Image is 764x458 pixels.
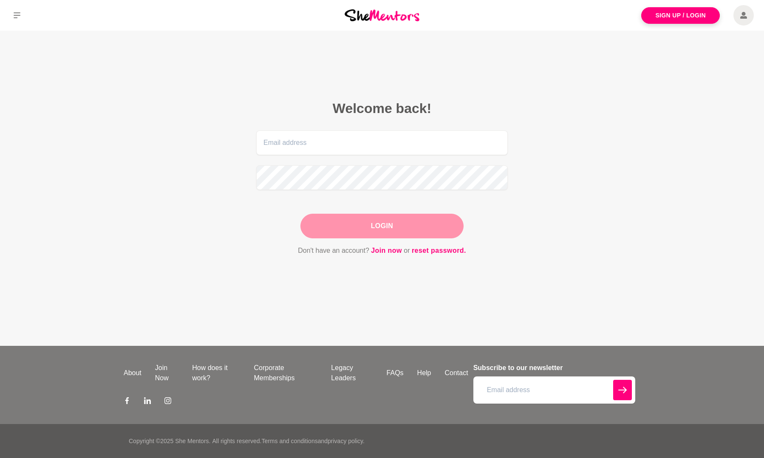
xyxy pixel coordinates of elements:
h2: Welcome back! [256,100,508,117]
p: All rights reserved. and . [212,437,364,446]
h4: Subscribe to our newsletter [473,363,635,373]
a: Join now [371,245,402,256]
input: Email address [256,130,508,155]
a: reset password. [412,245,466,256]
a: How does it work? [185,363,247,383]
img: She Mentors Logo [345,9,419,21]
a: LinkedIn [144,397,151,407]
p: Copyright © 2025 She Mentors . [129,437,210,446]
a: Contact [438,368,475,378]
p: Don't have an account? or [256,245,508,256]
a: Instagram [164,397,171,407]
a: Sign Up / Login [641,7,720,24]
a: Legacy Leaders [324,363,379,383]
a: About [117,368,148,378]
a: Join Now [148,363,185,383]
a: Facebook [124,397,130,407]
a: Corporate Memberships [247,363,324,383]
a: FAQs [380,368,410,378]
input: Email address [473,376,635,404]
a: privacy policy [328,438,363,444]
a: Help [410,368,438,378]
a: Terms and conditions [261,438,317,444]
